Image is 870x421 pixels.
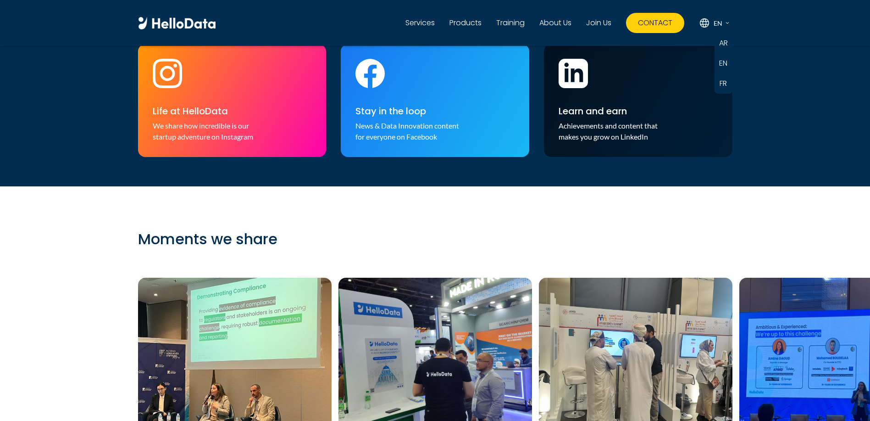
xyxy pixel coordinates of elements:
img: HelloData on LinkedIn [559,59,588,88]
img: HelloData on Facebook [355,59,385,88]
a: Life at HelloDataWe share how incredible is our startup adventure on Instagram [138,44,327,157]
h5: Stay in the loop [355,106,515,117]
a: EN [715,53,732,73]
a: About Us [539,17,571,28]
h5: Life at HelloData [153,106,312,117]
a: FR [715,73,732,94]
span: en [714,18,722,28]
h5: Learn and earn [559,106,718,117]
p: We share how incredible is our startup adventure on Instagram [153,120,272,142]
a: Services [405,17,435,28]
img: HelloData on Instagram [153,59,182,88]
a: Stay in the loopNews & Data Innovation content for everyone on Facebook [341,44,529,157]
h2: Moments we share [138,230,732,263]
a: Learn and earnAchievements and content that makes you grow on LinkedIn [544,44,732,157]
a: Contact [626,13,684,33]
p: Achievements and content that makes you grow on LinkedIn [559,120,678,142]
p: News & Data Innovation content for everyone on Facebook [355,120,475,142]
a: HelloData [138,17,216,29]
div: enARENFR [699,13,732,33]
a: AR [715,33,732,53]
a: Products [449,17,482,28]
a: Training [496,17,525,28]
a: Join Us [586,17,611,28]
